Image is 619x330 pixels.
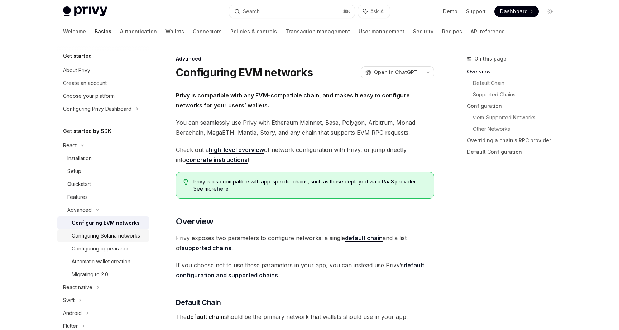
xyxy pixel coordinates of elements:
a: Overriding a chain’s RPC provider [467,135,562,146]
a: User management [359,23,404,40]
h1: Configuring EVM networks [176,66,313,79]
div: Installation [67,154,92,163]
a: Features [57,191,149,204]
span: On this page [474,54,507,63]
a: Connectors [193,23,222,40]
a: Dashboard [494,6,539,17]
a: Transaction management [285,23,350,40]
div: Configuring EVM networks [72,219,140,227]
div: Advanced [176,55,434,62]
a: About Privy [57,64,149,77]
div: Search... [243,7,263,16]
svg: Tip [183,179,188,185]
a: default chain [345,234,383,242]
div: Choose your platform [63,92,115,100]
div: Features [67,193,88,201]
a: Demo [443,8,457,15]
a: API reference [471,23,505,40]
a: high-level overview [209,146,264,154]
a: Default Configuration [467,146,562,158]
span: Check out a of network configuration with Privy, or jump directly into ! [176,145,434,165]
a: Choose your platform [57,90,149,102]
div: About Privy [63,66,90,75]
a: here [217,186,229,192]
span: You can seamlessly use Privy with Ethereum Mainnet, Base, Polygon, Arbitrum, Monad, Berachain, Me... [176,118,434,138]
a: Create an account [57,77,149,90]
div: Configuring Solana networks [72,231,140,240]
strong: Privy is compatible with any EVM-compatible chain, and makes it easy to configure networks for yo... [176,92,410,109]
a: Authentication [120,23,157,40]
button: Search...⌘K [229,5,355,18]
div: React [63,141,77,150]
h5: Get started [63,52,92,60]
div: React native [63,283,92,292]
a: Security [413,23,433,40]
a: Overview [467,66,562,77]
a: concrete instructions [186,156,248,164]
div: Quickstart [67,180,91,188]
div: Swift [63,296,75,305]
span: Default Chain [176,297,221,307]
div: Configuring appearance [72,244,130,253]
a: Recipes [442,23,462,40]
span: Privy exposes two parameters to configure networks: a single and a list of . [176,233,434,253]
a: Migrating to 2.0 [57,268,149,281]
a: Quickstart [57,178,149,191]
strong: default chain [187,313,224,320]
span: Ask AI [370,8,385,15]
a: Basics [95,23,111,40]
a: Other Networks [473,123,562,135]
a: Support [466,8,486,15]
a: Setup [57,165,149,178]
a: Default Chain [473,77,562,89]
a: supported chains [182,244,231,252]
a: Installation [57,152,149,165]
a: Welcome [63,23,86,40]
div: Android [63,309,82,317]
button: Toggle dark mode [544,6,556,17]
a: Configuring Solana networks [57,229,149,242]
button: Ask AI [358,5,390,18]
a: Configuring EVM networks [57,216,149,229]
span: If you choose not to use these parameters in your app, you can instead use Privy’s . [176,260,434,280]
span: The should be the primary network that wallets should use in your app. [176,312,434,322]
div: Create an account [63,79,107,87]
div: Setup [67,167,81,176]
a: Wallets [165,23,184,40]
div: Automatic wallet creation [72,257,130,266]
a: Supported Chains [473,89,562,100]
a: viem-Supported Networks [473,112,562,123]
span: Open in ChatGPT [374,69,418,76]
img: light logo [63,6,107,16]
a: Configuring appearance [57,242,149,255]
div: Advanced [67,206,92,214]
h5: Get started by SDK [63,127,111,135]
div: Migrating to 2.0 [72,270,108,279]
span: Dashboard [500,8,528,15]
span: Privy is also compatible with app-specific chains, such as those deployed via a RaaS provider. Se... [193,178,427,192]
a: Policies & controls [230,23,277,40]
button: Open in ChatGPT [361,66,422,78]
div: Configuring Privy Dashboard [63,105,131,113]
a: Automatic wallet creation [57,255,149,268]
span: Overview [176,216,213,227]
a: Configuration [467,100,562,112]
span: ⌘ K [343,9,350,14]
